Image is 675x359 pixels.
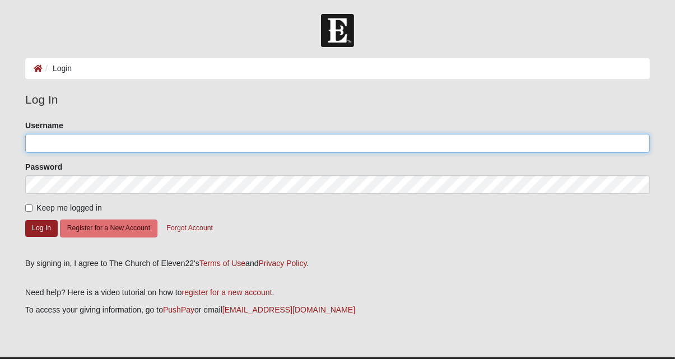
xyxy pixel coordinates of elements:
[25,91,650,109] legend: Log In
[259,259,307,268] a: Privacy Policy
[60,220,157,237] button: Register for a New Account
[321,14,354,47] img: Church of Eleven22 Logo
[25,258,650,269] div: By signing in, I agree to The Church of Eleven22's and .
[25,120,63,131] label: Username
[25,287,650,299] p: Need help? Here is a video tutorial on how to .
[199,259,245,268] a: Terms of Use
[160,220,220,237] button: Forgot Account
[43,63,72,74] li: Login
[25,304,650,316] p: To access your giving information, go to or email
[36,203,102,212] span: Keep me logged in
[25,220,58,236] button: Log In
[222,305,355,314] a: [EMAIL_ADDRESS][DOMAIN_NAME]
[182,288,272,297] a: register for a new account
[25,161,62,172] label: Password
[163,305,194,314] a: PushPay
[25,204,32,212] input: Keep me logged in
